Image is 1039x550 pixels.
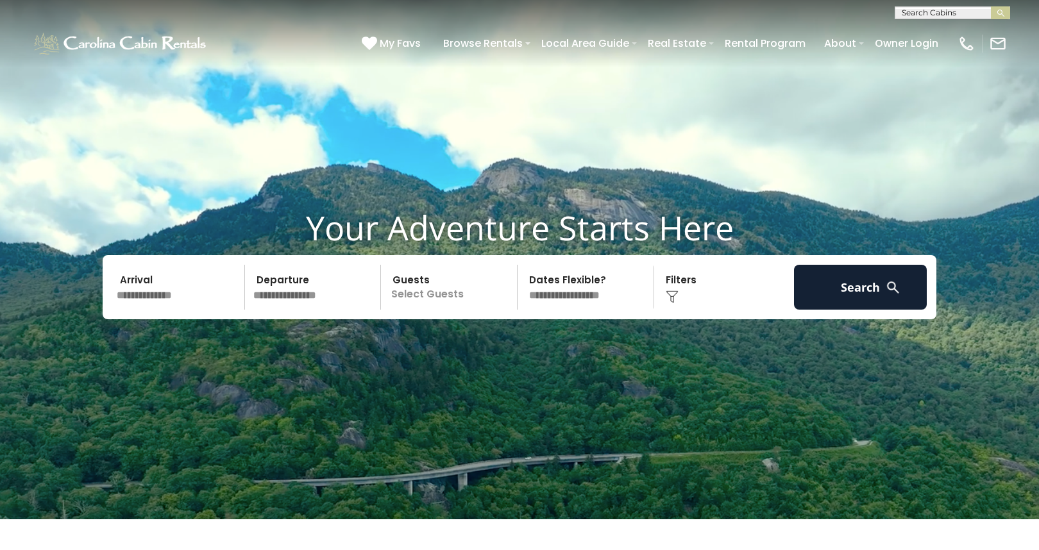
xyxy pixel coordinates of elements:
p: Select Guests [385,265,517,310]
a: About [818,32,863,54]
h1: Your Adventure Starts Here [10,208,1029,247]
span: My Favs [380,35,421,51]
img: phone-regular-white.png [958,35,976,53]
img: search-regular-white.png [885,279,901,296]
img: White-1-1-2.png [32,31,210,56]
a: Browse Rentals [437,32,529,54]
a: Owner Login [868,32,945,54]
button: Search [794,265,927,310]
img: filter--v1.png [666,290,679,303]
img: mail-regular-white.png [989,35,1007,53]
a: Local Area Guide [535,32,636,54]
a: Rental Program [718,32,812,54]
a: My Favs [362,35,424,52]
a: Real Estate [641,32,713,54]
